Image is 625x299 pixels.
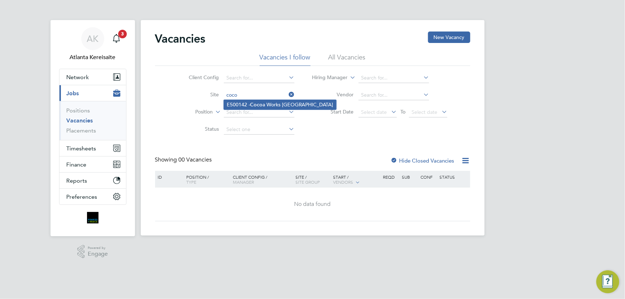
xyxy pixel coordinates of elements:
div: Position / [181,171,231,188]
button: Reports [59,173,126,188]
span: Manager [233,179,254,185]
label: Client Config [178,74,219,81]
h2: Vacancies [155,32,206,46]
input: Select one [224,125,294,135]
a: AKAtlanta Kereisaite [59,27,126,62]
a: Positions [67,107,90,114]
span: Atlanta Kereisaite [59,53,126,62]
li: E500142 - a Works [GEOGRAPHIC_DATA] [224,100,336,110]
label: Site [178,91,219,98]
b: Coco [250,102,263,108]
button: Engage Resource Center [596,270,619,293]
div: No data found [156,201,469,208]
a: Placements [67,127,96,134]
span: 3 [118,30,127,38]
li: Vacancies I follow [260,53,311,66]
a: Vacancies [67,117,93,124]
label: Vendor [312,91,354,98]
a: Go to home page [59,212,126,223]
div: Start / [331,171,381,189]
div: Reqd [381,171,400,183]
span: Site Group [295,179,320,185]
div: Showing [155,156,213,164]
span: Network [67,74,89,81]
span: Jobs [67,90,79,97]
div: ID [156,171,181,183]
span: Type [186,179,196,185]
button: Finance [59,156,126,172]
button: Preferences [59,189,126,204]
span: Select date [412,109,437,115]
input: Search for... [359,73,429,83]
span: AK [87,34,98,43]
label: Hiring Manager [306,74,347,81]
button: Jobs [59,85,126,101]
label: Status [178,126,219,132]
a: Powered byEngage [77,245,108,259]
span: Preferences [67,193,97,200]
nav: Main navigation [51,20,135,236]
input: Search for... [359,90,429,100]
button: New Vacancy [428,32,470,43]
span: 00 Vacancies [179,156,212,163]
input: Search for... [224,90,294,100]
button: Network [59,69,126,85]
div: Sub [400,171,419,183]
div: Conf [419,171,438,183]
input: Search for... [224,107,294,117]
span: To [398,107,408,116]
div: Client Config / [231,171,294,188]
span: Vendors [333,179,353,185]
span: Engage [88,251,108,257]
img: bromak-logo-retina.png [87,212,98,223]
span: Timesheets [67,145,96,152]
li: All Vacancies [328,53,366,66]
span: Finance [67,161,87,168]
a: 3 [109,27,124,50]
span: Select date [361,109,387,115]
span: Reports [67,177,87,184]
label: Hide Closed Vacancies [391,157,455,164]
span: Powered by [88,245,108,251]
button: Timesheets [59,140,126,156]
input: Search for... [224,73,294,83]
div: Site / [294,171,331,188]
label: Start Date [312,108,354,115]
div: Status [438,171,469,183]
label: Position [172,108,213,116]
div: Jobs [59,101,126,140]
